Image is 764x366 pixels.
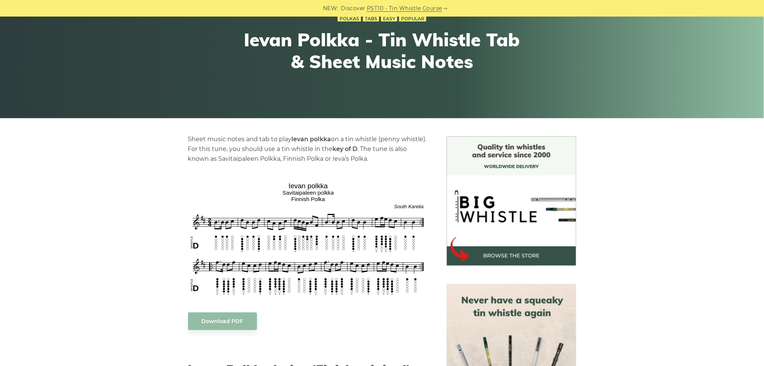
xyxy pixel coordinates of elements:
[399,16,426,22] a: Popular
[367,4,442,13] a: PST10 - Tin Whistle Course
[188,313,257,330] a: Download PDF
[338,16,361,22] a: Polkas
[363,16,379,22] a: Tabs
[333,145,358,152] strong: key of D
[292,136,331,143] strong: Ievan polkka
[323,4,338,13] span: NEW:
[447,136,576,266] img: BigWhistle Tin Whistle Store
[188,134,429,164] p: Sheet music notes and tab to play on a tin whistle (penny whistle). For this tune, you should use...
[188,179,429,297] img: Ievan polkka Tin Whistle Tabs & Sheet Music
[243,29,521,72] h1: Ievan Polkka - Tin Whistle Tab & Sheet Music Notes
[381,16,397,22] a: Easy
[341,4,366,13] span: Discover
